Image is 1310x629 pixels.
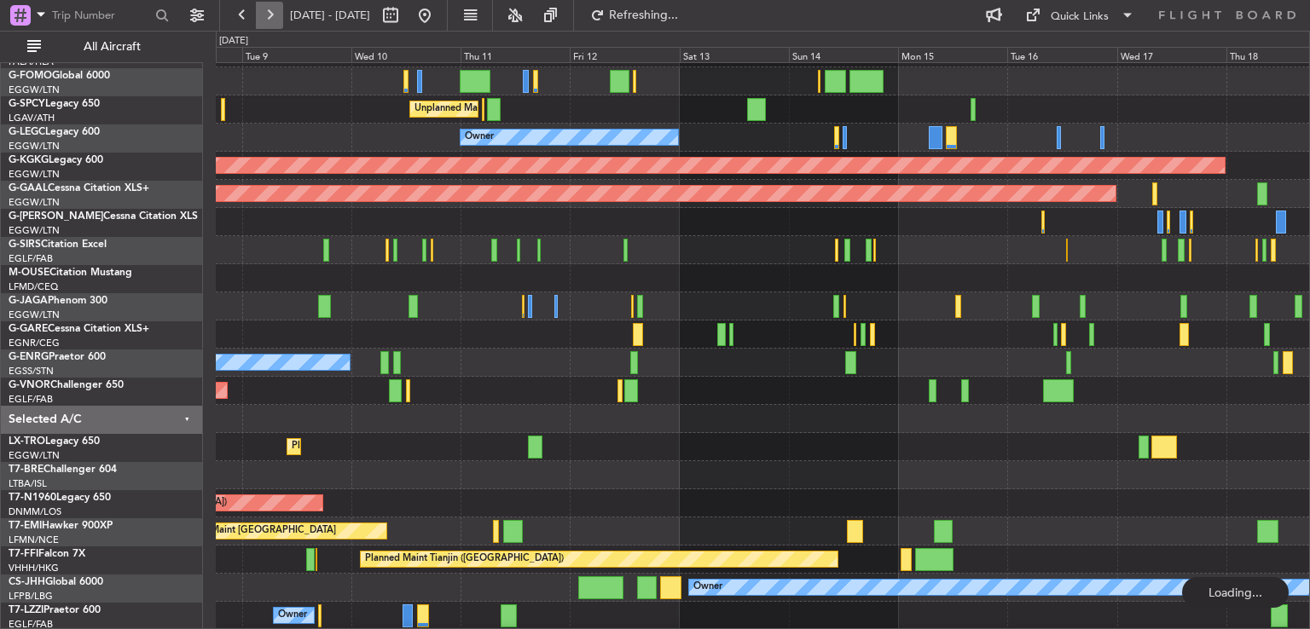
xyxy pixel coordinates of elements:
[242,47,351,62] div: Tue 9
[9,449,60,462] a: EGGW/LTN
[9,605,43,615] span: T7-LZZI
[9,127,100,137] a: G-LEGCLegacy 600
[278,603,307,628] div: Owner
[1051,9,1109,26] div: Quick Links
[608,9,680,21] span: Refreshing...
[9,268,49,278] span: M-OUSE
[9,493,111,503] a: T7-N1960Legacy 650
[9,521,42,531] span: T7-EMI
[570,47,679,62] div: Fri 12
[9,562,59,574] a: VHHH/HKG
[9,493,56,503] span: T7-N1960
[1007,47,1116,62] div: Tue 16
[9,465,43,475] span: T7-BRE
[9,380,50,390] span: G-VNOR
[9,436,45,447] span: LX-TRO
[219,34,248,49] div: [DATE]
[693,574,722,600] div: Owner
[9,309,60,321] a: EGGW/LTN
[1017,2,1143,29] button: Quick Links
[9,127,45,137] span: G-LEGC
[9,239,107,250] a: G-SIRSCitation Excel
[9,505,61,518] a: DNMM/LOS
[9,352,49,362] span: G-ENRG
[52,3,150,28] input: Trip Number
[9,183,149,193] a: G-GAALCessna Citation XLS+
[9,324,149,334] a: G-GARECessna Citation XLS+
[173,518,336,544] div: Planned Maint [GEOGRAPHIC_DATA]
[9,168,60,181] a: EGGW/LTN
[9,465,117,475] a: T7-BREChallenger 604
[9,590,53,603] a: LFPB/LBG
[290,8,370,23] span: [DATE] - [DATE]
[680,47,789,62] div: Sat 13
[9,224,60,237] a: EGGW/LTN
[44,41,180,53] span: All Aircraft
[9,605,101,615] a: T7-LZZIPraetor 600
[9,71,110,81] a: G-FOMOGlobal 6000
[465,124,494,150] div: Owner
[789,47,898,62] div: Sun 14
[9,549,85,559] a: T7-FFIFalcon 7X
[9,99,100,109] a: G-SPCYLegacy 650
[9,324,48,334] span: G-GARE
[351,47,461,62] div: Wed 10
[9,99,45,109] span: G-SPCY
[9,268,132,278] a: M-OUSECitation Mustang
[9,280,58,293] a: LFMD/CEQ
[9,365,54,378] a: EGSS/STN
[9,196,60,209] a: EGGW/LTN
[9,521,113,531] a: T7-EMIHawker 900XP
[9,296,107,306] a: G-JAGAPhenom 300
[1182,577,1289,608] div: Loading...
[365,546,564,572] div: Planned Maint Tianjin ([GEOGRAPHIC_DATA])
[9,296,48,306] span: G-JAGA
[9,534,59,546] a: LFMN/NCE
[583,2,685,29] button: Refreshing...
[9,211,198,222] a: G-[PERSON_NAME]Cessna Citation XLS
[9,577,45,587] span: CS-JHH
[9,436,100,447] a: LX-TROLegacy 650
[292,434,403,459] div: Planned Maint Dusseldorf
[9,211,103,222] span: G-[PERSON_NAME]
[9,352,106,362] a: G-ENRGPraetor 600
[9,155,103,165] a: G-KGKGLegacy 600
[898,47,1007,62] div: Mon 15
[9,252,53,265] a: EGLF/FAB
[9,380,124,390] a: G-VNORChallenger 650
[9,549,38,559] span: T7-FFI
[9,393,53,406] a: EGLF/FAB
[9,577,103,587] a: CS-JHHGlobal 6000
[9,71,52,81] span: G-FOMO
[9,477,47,490] a: LTBA/ISL
[9,112,55,124] a: LGAV/ATH
[414,96,691,122] div: Unplanned Maint [GEOGRAPHIC_DATA] ([PERSON_NAME] Intl)
[19,33,185,61] button: All Aircraft
[461,47,570,62] div: Thu 11
[9,155,49,165] span: G-KGKG
[1117,47,1226,62] div: Wed 17
[9,337,60,349] a: EGNR/CEG
[9,84,60,96] a: EGGW/LTN
[9,239,41,250] span: G-SIRS
[9,183,48,193] span: G-GAAL
[9,140,60,153] a: EGGW/LTN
